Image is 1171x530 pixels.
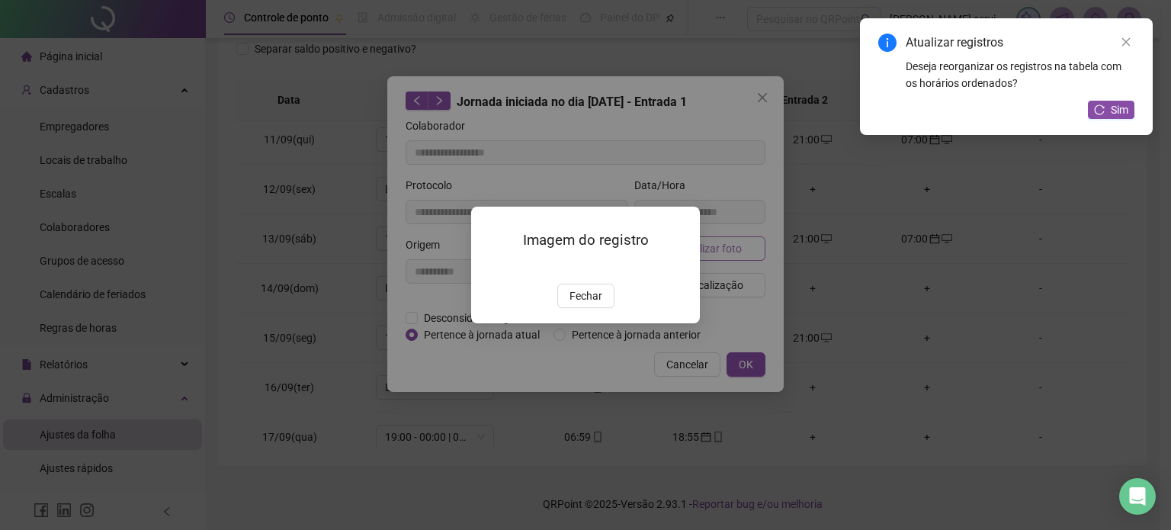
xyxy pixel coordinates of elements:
span: close [1121,37,1131,47]
button: Fechar [557,284,614,308]
span: Fechar [569,287,602,304]
h3: Imagem do registro [489,230,682,251]
div: Atualizar registros [906,34,1134,52]
a: Close [1118,34,1134,50]
div: Open Intercom Messenger [1119,478,1156,515]
span: reload [1094,104,1105,115]
button: Sim [1088,101,1134,119]
div: Deseja reorganizar os registros na tabela com os horários ordenados? [906,58,1134,92]
span: info-circle [878,34,897,52]
span: Sim [1111,101,1128,118]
